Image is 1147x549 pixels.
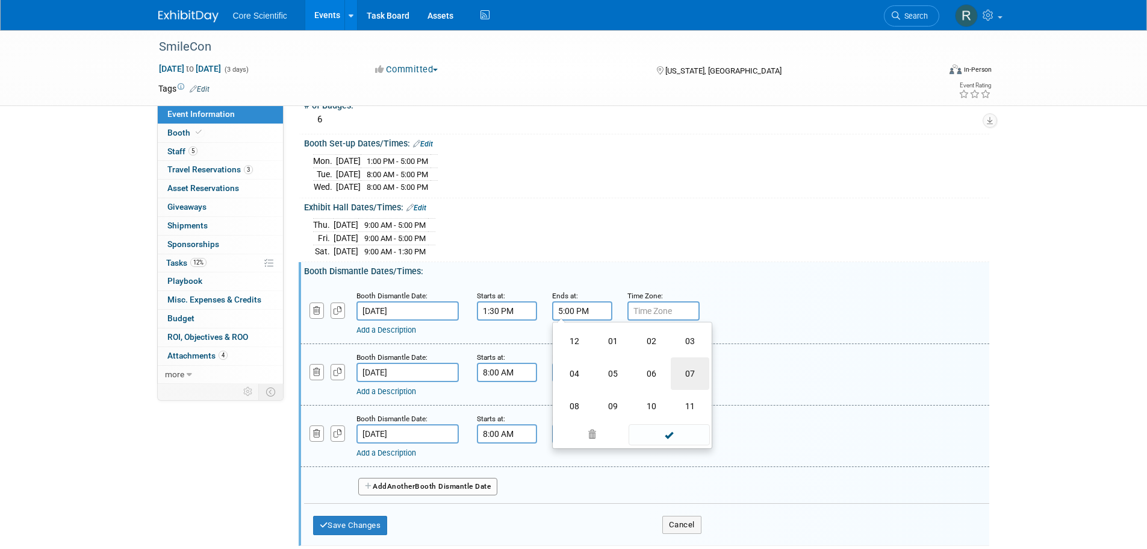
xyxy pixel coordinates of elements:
[356,353,427,362] small: Booth Dismantle Date:
[167,146,197,156] span: Staff
[233,11,287,20] span: Core Scientific
[158,236,283,254] a: Sponsorships
[158,161,283,179] a: Travel Reservations3
[950,64,962,74] img: Format-Inperson.png
[158,272,283,290] a: Playbook
[158,217,283,235] a: Shipments
[158,310,283,328] a: Budget
[158,83,210,95] td: Tags
[167,202,207,212] span: Giveaways
[155,36,921,58] div: SmileCon
[555,357,594,390] td: 04
[477,415,505,423] small: Starts at:
[632,390,671,422] td: 10
[165,369,184,379] span: more
[627,301,700,321] input: Time Zone
[367,157,428,166] span: 1:00 PM - 5:00 PM
[413,140,433,148] a: Edit
[477,424,537,444] input: Start Time
[356,424,459,444] input: Date
[158,105,283,124] a: Event Information
[158,63,222,74] span: [DATE] [DATE]
[671,357,709,390] td: 07
[336,181,361,193] td: [DATE]
[313,232,334,245] td: Fri.
[671,390,709,422] td: 11
[167,109,235,119] span: Event Information
[594,357,632,390] td: 05
[167,128,204,137] span: Booth
[334,219,358,232] td: [DATE]
[371,63,443,76] button: Committed
[158,143,283,161] a: Staff5
[167,239,219,249] span: Sponsorships
[304,134,989,150] div: Booth Set-up Dates/Times:
[336,155,361,168] td: [DATE]
[367,183,428,192] span: 8:00 AM - 5:00 PM
[356,448,416,457] a: Add a Description
[313,516,388,535] button: Save Changes
[356,325,416,334] a: Add a Description
[868,63,992,81] div: Event Format
[158,180,283,198] a: Asset Reservations
[406,204,426,212] a: Edit
[477,301,537,321] input: Start Time
[167,295,261,304] span: Misc. Expenses & Credits
[900,11,928,20] span: Search
[190,85,210,93] a: Edit
[188,146,197,155] span: 5
[959,83,991,89] div: Event Rating
[196,129,202,136] i: Booth reservation complete
[304,198,989,214] div: Exhibit Hall Dates/Times:
[334,245,358,257] td: [DATE]
[184,64,196,74] span: to
[552,292,578,300] small: Ends at:
[167,183,239,193] span: Asset Reservations
[167,221,208,230] span: Shipments
[313,181,336,193] td: Wed.
[358,478,498,496] button: AddAnotherBooth Dismantle Date
[244,165,253,174] span: 3
[167,165,253,174] span: Travel Reservations
[158,366,283,384] a: more
[167,313,194,323] span: Budget
[158,10,219,22] img: ExhibitDay
[632,357,671,390] td: 06
[219,351,228,360] span: 4
[166,258,207,268] span: Tasks
[313,245,334,257] td: Sat.
[158,198,283,216] a: Giveaways
[167,276,202,286] span: Playbook
[552,301,612,321] input: End Time
[477,353,505,362] small: Starts at:
[313,155,336,168] td: Mon.
[190,258,207,267] span: 12%
[313,168,336,181] td: Tue.
[364,247,426,256] span: 9:00 AM - 1:30 PM
[313,219,334,232] td: Thu.
[258,384,283,400] td: Toggle Event Tabs
[555,390,594,422] td: 08
[662,516,701,534] button: Cancel
[632,325,671,357] td: 02
[665,66,782,75] span: [US_STATE], [GEOGRAPHIC_DATA]
[158,124,283,142] a: Booth
[238,384,259,400] td: Personalize Event Tab Strip
[356,415,427,423] small: Booth Dismantle Date:
[167,332,248,342] span: ROI, Objectives & ROO
[955,4,978,27] img: Rachel Wolff
[477,363,537,382] input: Start Time
[334,232,358,245] td: [DATE]
[223,66,249,74] span: (3 days)
[387,482,415,491] span: Another
[356,363,459,382] input: Date
[356,292,427,300] small: Booth Dismantle Date:
[158,347,283,365] a: Attachments4
[594,390,632,422] td: 09
[367,170,428,179] span: 8:00 AM - 5:00 PM
[356,301,459,321] input: Date
[477,292,505,300] small: Starts at:
[671,325,709,357] td: 03
[313,110,980,129] div: 6
[627,427,710,444] a: Done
